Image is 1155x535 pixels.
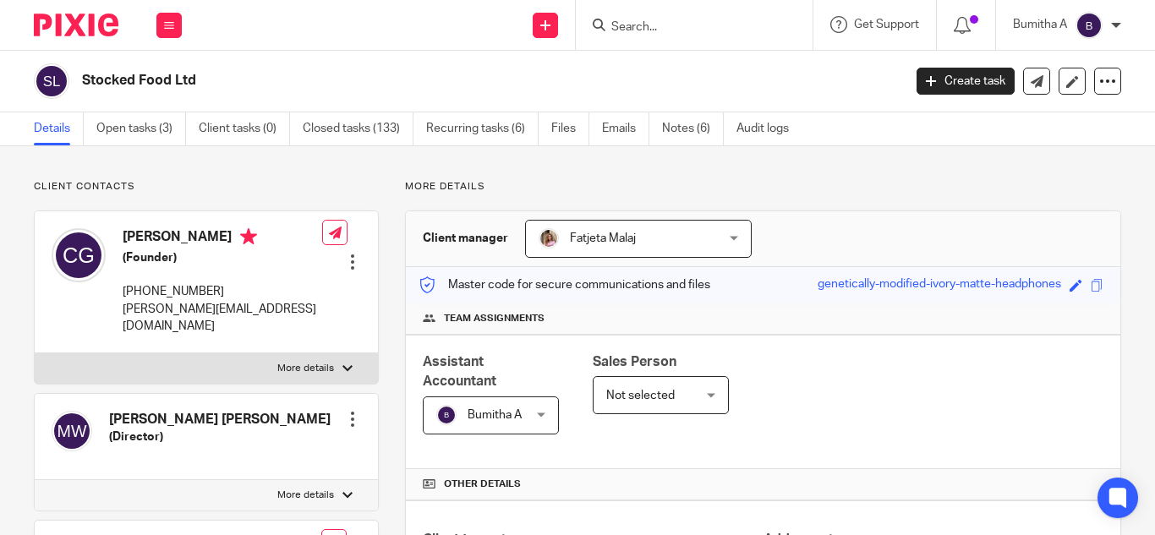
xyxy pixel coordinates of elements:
p: More details [277,489,334,502]
input: Search [610,20,762,35]
span: Sales Person [593,355,676,368]
a: Open tasks (3) [96,112,186,145]
span: Assistant Accountant [423,355,496,388]
p: Client contacts [34,180,379,194]
p: [PHONE_NUMBER] [123,283,322,300]
i: Primary [240,228,257,245]
a: Closed tasks (133) [303,112,413,145]
p: More details [405,180,1121,194]
a: Create task [917,68,1015,95]
img: MicrosoftTeams-image%20(5).png [539,228,559,248]
p: Master code for secure communications and files [419,276,710,293]
img: svg%3E [1076,12,1103,39]
span: Get Support [854,19,919,30]
h4: [PERSON_NAME] [PERSON_NAME] [109,411,331,429]
img: Pixie [34,14,118,36]
a: Notes (6) [662,112,724,145]
div: genetically-modified-ivory-matte-headphones [818,276,1061,295]
span: Not selected [606,390,675,401]
img: svg%3E [436,405,457,425]
a: Recurring tasks (6) [426,112,539,145]
a: Client tasks (0) [199,112,290,145]
p: More details [277,362,334,375]
span: Fatjeta Malaj [570,232,636,244]
img: svg%3E [52,411,92,451]
h4: [PERSON_NAME] [123,228,322,249]
span: Bumitha A [468,409,522,421]
a: Files [551,112,589,145]
a: Emails [602,112,649,145]
a: Details [34,112,84,145]
a: Audit logs [736,112,802,145]
p: [PERSON_NAME][EMAIL_ADDRESS][DOMAIN_NAME] [123,301,322,336]
h3: Client manager [423,230,508,247]
h2: Stocked Food Ltd [82,72,730,90]
h5: (Director) [109,429,331,445]
span: Other details [444,478,521,491]
img: svg%3E [52,228,106,282]
p: Bumitha A [1013,16,1067,33]
img: svg%3E [34,63,69,99]
span: Team assignments [444,312,545,325]
h5: (Founder) [123,249,322,266]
